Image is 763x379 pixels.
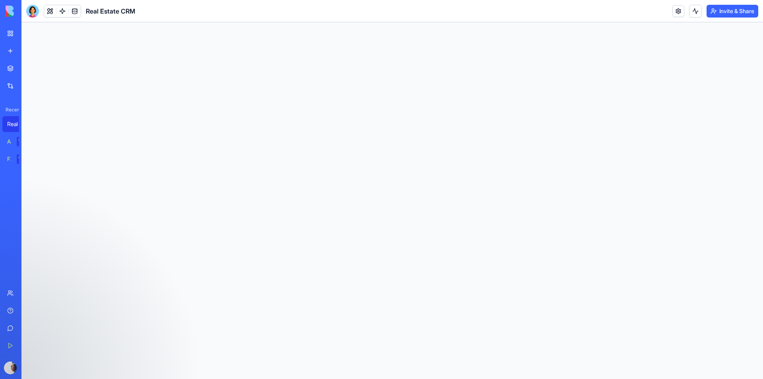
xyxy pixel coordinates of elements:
button: Invite & Share [707,5,758,17]
span: Recent [2,107,19,113]
img: logo [6,6,55,17]
div: TRY [17,154,29,164]
a: Real Estate CRM [2,116,34,132]
div: Feedback Form [7,155,11,163]
div: Real Estate CRM [7,120,29,128]
div: TRY [17,137,29,146]
div: AI Logo Generator [7,138,11,146]
span: Real Estate CRM [86,6,135,16]
a: AI Logo GeneratorTRY [2,134,34,150]
a: Feedback FormTRY [2,151,34,167]
iframe: Intercom notifications message [113,319,272,375]
img: ACg8ocJs_h_dPFfom7eU02gFM7RR3DhrbOhzfPyCzkSHadNrvRk7AOk=s96-c [4,362,17,374]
